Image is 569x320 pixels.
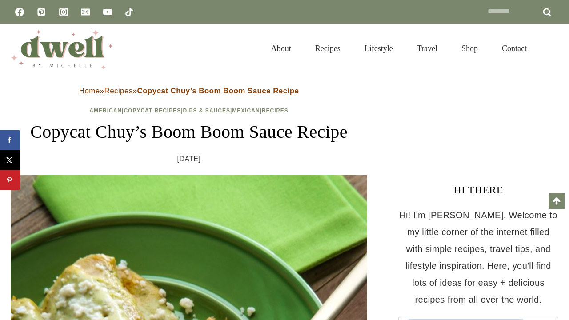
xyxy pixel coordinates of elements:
[398,182,558,198] h3: HI THERE
[11,28,113,69] img: DWELL by michelle
[549,193,565,209] a: Scroll to top
[79,87,100,95] a: Home
[353,33,405,64] a: Lifestyle
[232,108,260,114] a: Mexican
[449,33,490,64] a: Shop
[104,87,133,95] a: Recipes
[262,108,289,114] a: Recipes
[124,108,181,114] a: Copycat Recipes
[55,3,72,21] a: Instagram
[79,87,299,95] span: » »
[99,3,116,21] a: YouTube
[183,108,230,114] a: Dips & Sauces
[137,87,299,95] strong: Copycat Chuy’s Boom Boom Sauce Recipe
[11,119,367,145] h1: Copycat Chuy’s Boom Boom Sauce Recipe
[543,41,558,56] button: View Search Form
[259,33,539,64] nav: Primary Navigation
[11,3,28,21] a: Facebook
[120,3,138,21] a: TikTok
[89,108,288,114] span: | | | |
[89,108,122,114] a: American
[32,3,50,21] a: Pinterest
[177,152,201,166] time: [DATE]
[76,3,94,21] a: Email
[405,33,449,64] a: Travel
[490,33,539,64] a: Contact
[259,33,303,64] a: About
[303,33,353,64] a: Recipes
[398,207,558,308] p: Hi! I'm [PERSON_NAME]. Welcome to my little corner of the internet filled with simple recipes, tr...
